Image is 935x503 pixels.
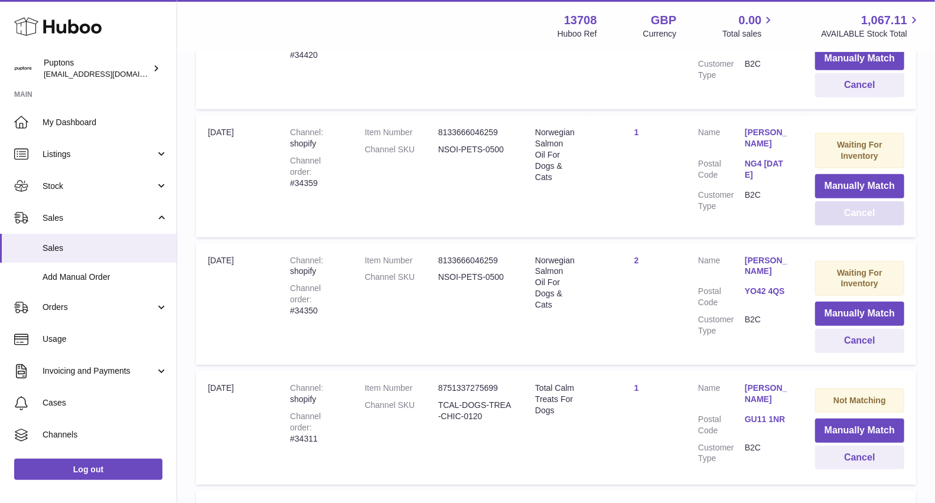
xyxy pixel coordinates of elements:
[365,127,438,138] dt: Item Number
[290,127,341,149] div: shopify
[837,140,882,161] strong: Waiting For Inventory
[815,47,904,71] button: Manually Match
[44,69,174,79] span: [EMAIL_ADDRESS][DOMAIN_NAME]
[438,383,512,394] dd: 8751337275699
[698,127,745,152] dt: Name
[196,371,278,485] td: [DATE]
[43,149,155,160] span: Listings
[698,383,745,408] dt: Name
[43,181,155,192] span: Stock
[290,283,341,316] div: #34350
[43,302,155,313] span: Orders
[365,255,438,266] dt: Item Number
[438,255,512,266] dd: 8133666046259
[745,414,791,425] a: GU11 1NR
[290,128,323,137] strong: Channel
[745,255,791,277] a: [PERSON_NAME]
[634,383,639,393] a: 1
[643,28,677,40] div: Currency
[722,28,775,40] span: Total sales
[290,411,341,445] div: #34311
[438,144,512,155] dd: NSOI-PETS-0500
[438,272,512,283] dd: NSOI-PETS-0500
[651,12,676,28] strong: GBP
[290,256,323,265] strong: Channel
[196,115,278,237] td: [DATE]
[43,397,168,409] span: Cases
[815,329,904,353] button: Cancel
[438,127,512,138] dd: 8133666046259
[535,127,575,182] div: Norwegian Salmon Oil For Dogs & Cats
[634,256,639,265] a: 2
[535,383,575,416] div: Total Calm Treats For Dogs
[535,255,575,311] div: Norwegian Salmon Oil For Dogs & Cats
[698,314,745,337] dt: Customer Type
[698,414,745,436] dt: Postal Code
[745,58,791,81] dd: B2C
[564,12,597,28] strong: 13708
[815,419,904,443] button: Manually Match
[745,314,791,337] dd: B2C
[43,213,155,224] span: Sales
[815,302,904,326] button: Manually Match
[745,158,791,181] a: NG4 [DATE]
[290,255,341,277] div: shopify
[365,383,438,394] dt: Item Number
[739,12,762,28] span: 0.00
[290,383,341,405] div: shopify
[290,156,321,177] strong: Channel order
[365,272,438,283] dt: Channel SKU
[365,400,438,422] dt: Channel SKU
[745,190,791,212] dd: B2C
[745,442,791,465] dd: B2C
[365,144,438,155] dt: Channel SKU
[634,128,639,137] a: 1
[44,57,150,80] div: Puptons
[815,73,904,97] button: Cancel
[745,127,791,149] a: [PERSON_NAME]
[821,28,921,40] span: AVAILABLE Stock Total
[745,383,791,405] a: [PERSON_NAME]
[43,272,168,283] span: Add Manual Order
[43,243,168,254] span: Sales
[43,334,168,345] span: Usage
[698,158,745,184] dt: Postal Code
[821,12,921,40] a: 1,067.11 AVAILABLE Stock Total
[290,411,321,432] strong: Channel order
[14,459,162,480] a: Log out
[196,243,278,365] td: [DATE]
[815,201,904,226] button: Cancel
[290,283,321,304] strong: Channel order
[861,12,907,28] span: 1,067.11
[698,286,745,308] dt: Postal Code
[722,12,775,40] a: 0.00 Total sales
[43,429,168,440] span: Channels
[698,190,745,212] dt: Customer Type
[290,155,341,189] div: #34359
[438,400,512,422] dd: TCAL-DOGS-TREA-CHIC-0120
[43,117,168,128] span: My Dashboard
[833,396,886,405] strong: Not Matching
[698,255,745,280] dt: Name
[698,442,745,465] dt: Customer Type
[290,383,323,393] strong: Channel
[43,365,155,377] span: Invoicing and Payments
[815,446,904,470] button: Cancel
[14,60,32,77] img: hello@puptons.com
[837,268,882,289] strong: Waiting For Inventory
[745,286,791,297] a: YO42 4QS
[815,174,904,198] button: Manually Match
[698,58,745,81] dt: Customer Type
[558,28,597,40] div: Huboo Ref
